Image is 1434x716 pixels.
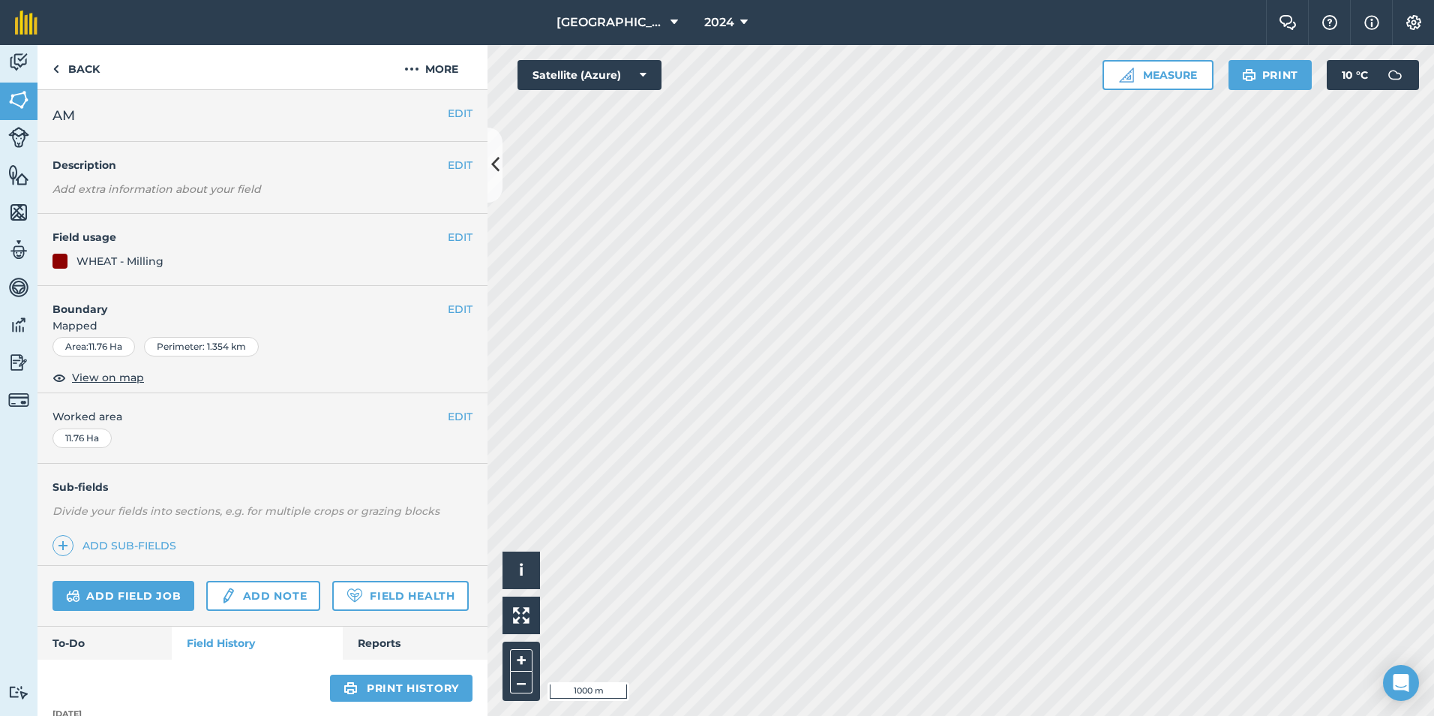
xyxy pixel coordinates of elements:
[52,535,182,556] a: Add sub-fields
[37,627,172,660] a: To-Do
[172,627,342,660] a: Field History
[8,89,29,111] img: svg+xml;base64,PHN2ZyB4bWxucz0iaHR0cDovL3d3dy53My5vcmcvMjAwMC9zdmciIHdpZHRoPSI1NiIgaGVpZ2h0PSI2MC...
[206,581,320,611] a: Add note
[58,537,68,555] img: svg+xml;base64,PHN2ZyB4bWxucz0iaHR0cDovL3d3dy53My5vcmcvMjAwMC9zdmciIHdpZHRoPSIxNCIgaGVpZ2h0PSIyNC...
[343,679,358,697] img: svg+xml;base64,PHN2ZyB4bWxucz0iaHR0cDovL3d3dy53My5vcmcvMjAwMC9zdmciIHdpZHRoPSIxOSIgaGVpZ2h0PSIyNC...
[517,60,661,90] button: Satellite (Azure)
[448,105,472,122] button: EDIT
[220,587,236,605] img: svg+xml;base64,PD94bWwgdmVyc2lvbj0iMS4wIiBlbmNvZGluZz0idXRmLTgiPz4KPCEtLSBHZW5lcmF0b3I6IEFkb2JlIE...
[8,239,29,261] img: svg+xml;base64,PD94bWwgdmVyc2lvbj0iMS4wIiBlbmNvZGluZz0idXRmLTgiPz4KPCEtLSBHZW5lcmF0b3I6IEFkb2JlIE...
[8,127,29,148] img: svg+xml;base64,PD94bWwgdmVyc2lvbj0iMS4wIiBlbmNvZGluZz0idXRmLTgiPz4KPCEtLSBHZW5lcmF0b3I6IEFkb2JlIE...
[448,301,472,317] button: EDIT
[8,685,29,699] img: svg+xml;base64,PD94bWwgdmVyc2lvbj0iMS4wIiBlbmNvZGluZz0idXRmLTgiPz4KPCEtLSBHZW5lcmF0b3I6IEFkb2JlIE...
[375,45,487,89] button: More
[1364,14,1379,32] img: svg+xml;base64,PHN2ZyB4bWxucz0iaHR0cDovL3d3dy53My5vcmcvMjAwMC9zdmciIHdpZHRoPSIxNyIgaGVpZ2h0PSIxNy...
[8,314,29,336] img: svg+xml;base64,PD94bWwgdmVyc2lvbj0iMS4wIiBlbmNvZGluZz0idXRmLTgiPz4KPCEtLSBHZW5lcmF0b3I6IEFkb2JlIE...
[15,11,37,35] img: fieldmargin Logo
[37,317,487,334] span: Mapped
[1383,665,1419,701] div: Open Intercom Messenger
[52,581,194,611] a: Add field job
[8,51,29,74] img: svg+xml;base64,PD94bWwgdmVyc2lvbj0iMS4wIiBlbmNvZGluZz0idXRmLTgiPz4KPCEtLSBHZW5lcmF0b3I6IEFkb2JlIE...
[332,581,468,611] a: Field Health
[52,229,448,245] h4: Field usage
[448,229,472,245] button: EDIT
[1327,60,1419,90] button: 10 °C
[52,504,439,518] em: Divide your fields into sections, e.g. for multiple crops or grazing blocks
[52,182,261,196] em: Add extra information about your field
[1380,60,1410,90] img: svg+xml;base64,PD94bWwgdmVyc2lvbj0iMS4wIiBlbmNvZGluZz0idXRmLTgiPz4KPCEtLSBHZW5lcmF0b3I6IEFkb2JlIE...
[330,675,472,702] a: Print history
[502,552,540,589] button: i
[1321,15,1339,30] img: A question mark icon
[144,337,259,356] div: Perimeter : 1.354 km
[37,286,448,317] h4: Boundary
[37,479,487,495] h4: Sub-fields
[519,561,523,579] span: i
[52,369,144,387] button: View on map
[8,276,29,299] img: svg+xml;base64,PD94bWwgdmVyc2lvbj0iMS4wIiBlbmNvZGluZz0idXRmLTgiPz4KPCEtLSBHZW5lcmF0b3I6IEFkb2JlIE...
[1279,15,1297,30] img: Two speech bubbles overlapping with the left bubble in the forefront
[704,14,734,32] span: 2024
[52,429,112,448] div: 11.76 Ha
[52,60,59,78] img: svg+xml;base64,PHN2ZyB4bWxucz0iaHR0cDovL3d3dy53My5vcmcvMjAwMC9zdmciIHdpZHRoPSI5IiBoZWlnaHQ9IjI0Ii...
[510,649,532,672] button: +
[1119,68,1134,83] img: Ruler icon
[52,105,75,126] span: AM
[52,337,135,356] div: Area : 11.76 Ha
[37,45,115,89] a: Back
[52,408,472,425] span: Worked area
[1342,60,1368,90] span: 10 ° C
[8,164,29,186] img: svg+xml;base64,PHN2ZyB4bWxucz0iaHR0cDovL3d3dy53My5vcmcvMjAwMC9zdmciIHdpZHRoPSI1NiIgaGVpZ2h0PSI2MC...
[8,201,29,224] img: svg+xml;base64,PHN2ZyB4bWxucz0iaHR0cDovL3d3dy53My5vcmcvMjAwMC9zdmciIHdpZHRoPSI1NiIgaGVpZ2h0PSI2MC...
[1228,60,1312,90] button: Print
[404,60,419,78] img: svg+xml;base64,PHN2ZyB4bWxucz0iaHR0cDovL3d3dy53My5vcmcvMjAwMC9zdmciIHdpZHRoPSIyMCIgaGVpZ2h0PSIyNC...
[52,157,472,173] h4: Description
[72,369,144,386] span: View on map
[1242,66,1256,84] img: svg+xml;base64,PHN2ZyB4bWxucz0iaHR0cDovL3d3dy53My5vcmcvMjAwMC9zdmciIHdpZHRoPSIxOSIgaGVpZ2h0PSIyNC...
[513,607,529,624] img: Four arrows, one pointing top left, one top right, one bottom right and the last bottom left
[448,408,472,425] button: EDIT
[52,369,66,387] img: svg+xml;base64,PHN2ZyB4bWxucz0iaHR0cDovL3d3dy53My5vcmcvMjAwMC9zdmciIHdpZHRoPSIxOCIgaGVpZ2h0PSIyNC...
[76,253,163,269] div: WHEAT - Milling
[343,627,487,660] a: Reports
[510,672,532,693] button: –
[8,390,29,411] img: svg+xml;base64,PD94bWwgdmVyc2lvbj0iMS4wIiBlbmNvZGluZz0idXRmLTgiPz4KPCEtLSBHZW5lcmF0b3I6IEFkb2JlIE...
[448,157,472,173] button: EDIT
[556,14,664,32] span: [GEOGRAPHIC_DATA]
[1102,60,1213,90] button: Measure
[66,587,80,605] img: svg+xml;base64,PD94bWwgdmVyc2lvbj0iMS4wIiBlbmNvZGluZz0idXRmLTgiPz4KPCEtLSBHZW5lcmF0b3I6IEFkb2JlIE...
[1405,15,1423,30] img: A cog icon
[8,351,29,374] img: svg+xml;base64,PD94bWwgdmVyc2lvbj0iMS4wIiBlbmNvZGluZz0idXRmLTgiPz4KPCEtLSBHZW5lcmF0b3I6IEFkb2JlIE...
